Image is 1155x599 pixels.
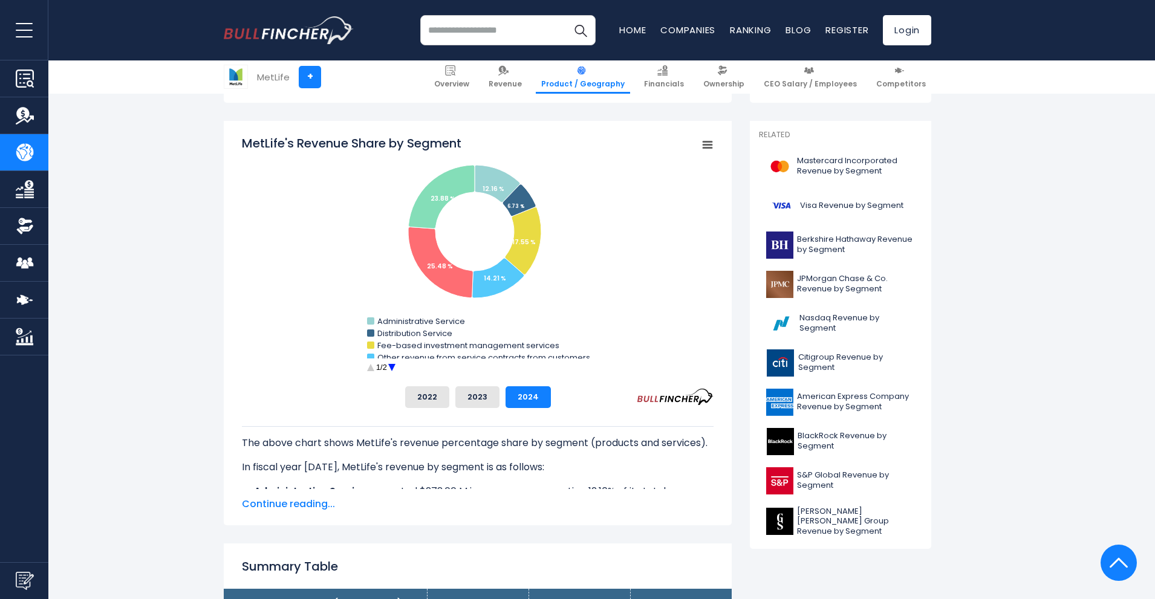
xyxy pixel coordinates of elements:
span: Competitors [876,79,926,89]
a: Overview [429,60,475,94]
a: [PERSON_NAME] [PERSON_NAME] Group Revenue by Segment [759,503,922,540]
tspan: 23.88 % [431,194,455,203]
span: Berkshire Hathaway Revenue by Segment [797,235,915,255]
svg: MetLife's Revenue Share by Segment [242,135,714,377]
p: The above chart shows MetLife's revenue percentage share by segment (products and services). [242,436,714,450]
span: Continue reading... [242,497,714,511]
span: JPMorgan Chase & Co. Revenue by Segment [797,274,915,294]
a: S&P Global Revenue by Segment [759,464,922,497]
img: JPM logo [766,271,793,298]
span: Visa Revenue by Segment [800,201,903,211]
span: [PERSON_NAME] [PERSON_NAME] Group Revenue by Segment [797,507,915,537]
a: Home [619,24,646,36]
text: 1/2 [376,363,387,372]
a: Ranking [730,24,771,36]
a: Revenue [483,60,527,94]
span: American Express Company Revenue by Segment [797,392,915,412]
text: Fee-based investment management services [377,340,559,351]
img: V logo [766,192,796,219]
a: Mastercard Incorporated Revenue by Segment [759,150,922,183]
p: In fiscal year [DATE], MetLife's revenue by segment is as follows: [242,460,714,474]
span: CEO Salary / Employees [764,79,857,89]
a: Nasdaq Revenue by Segment [759,307,922,340]
div: MetLife [257,70,290,84]
img: BRK-B logo [766,232,793,259]
a: Visa Revenue by Segment [759,189,922,222]
img: Ownership [16,217,34,235]
img: C logo [766,349,795,377]
span: S&P Global Revenue by Segment [797,470,915,491]
a: Companies [660,24,715,36]
a: Blog [786,24,811,36]
img: GS logo [766,508,793,535]
img: MET logo [224,65,247,88]
a: Login [883,15,931,45]
a: Citigroup Revenue by Segment [759,346,922,380]
text: Administrative Service [377,316,465,327]
button: Search [565,15,596,45]
span: Ownership [703,79,744,89]
span: Citigroup Revenue by Segment [798,352,915,373]
span: Financials [644,79,684,89]
span: Overview [434,79,469,89]
tspan: 25.48 % [427,262,453,271]
a: CEO Salary / Employees [758,60,862,94]
span: Nasdaq Revenue by Segment [799,313,915,334]
button: 2023 [455,386,499,408]
a: + [299,66,321,88]
b: Administrative Service [254,484,366,498]
a: Berkshire Hathaway Revenue by Segment [759,228,922,262]
a: BlackRock Revenue by Segment [759,425,922,458]
img: BLK logo [766,428,794,455]
text: Other revenue from service contracts from customers [377,352,590,363]
span: Mastercard Incorporated Revenue by Segment [797,156,915,176]
span: Product / Geography [541,79,625,89]
a: Ownership [698,60,750,94]
tspan: 12.16 % [483,184,504,193]
h2: Summary Table [242,557,714,575]
span: Revenue [489,79,522,89]
p: Related [759,130,922,140]
a: JPMorgan Chase & Co. Revenue by Segment [759,268,922,301]
text: Distribution Service [377,328,452,339]
tspan: MetLife's Revenue Share by Segment [242,135,461,152]
img: SPGI logo [766,467,793,494]
button: 2022 [405,386,449,408]
li: generated $273.00 M in revenue, representing 12.16% of its total revenue. [242,484,714,499]
a: American Express Company Revenue by Segment [759,386,922,419]
tspan: 17.55 % [512,238,536,247]
tspan: 6.73 % [507,203,524,210]
button: 2024 [506,386,551,408]
img: AXP logo [766,389,793,416]
a: Competitors [871,60,931,94]
a: Register [825,24,868,36]
img: NDAQ logo [766,310,796,337]
img: MA logo [766,153,793,180]
img: bullfincher logo [224,16,354,44]
a: Go to homepage [224,16,354,44]
a: Product / Geography [536,60,630,94]
tspan: 14.21 % [484,274,506,283]
a: Financials [639,60,689,94]
span: BlackRock Revenue by Segment [798,431,915,452]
